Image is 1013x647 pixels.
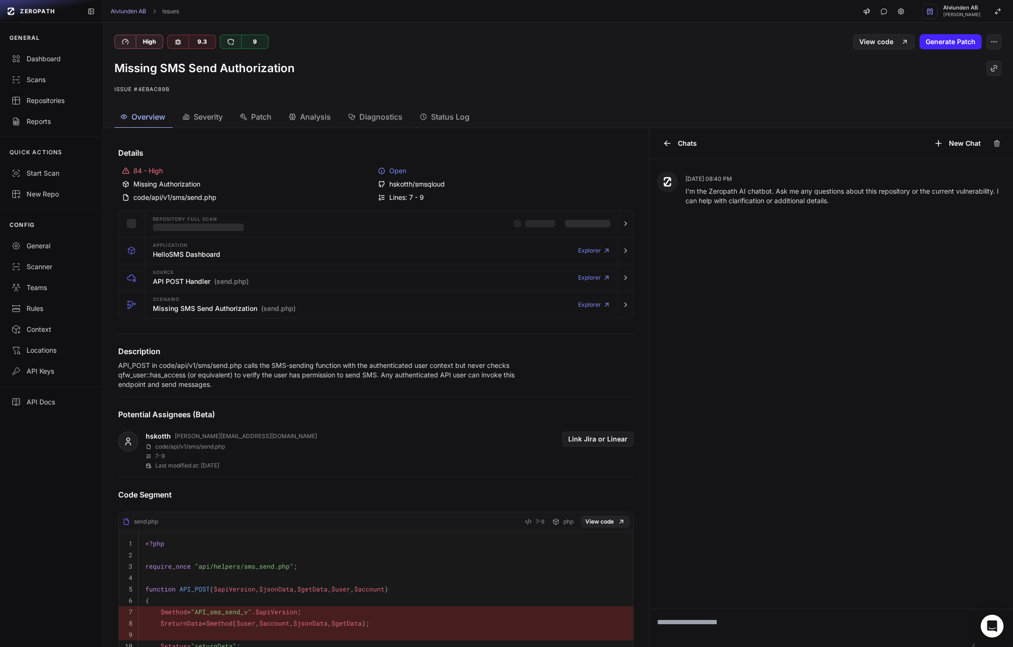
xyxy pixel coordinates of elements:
[11,325,91,334] div: Context
[297,585,328,593] span: $getData
[919,34,982,49] button: Generate Patch
[145,596,149,605] code: {
[9,149,63,156] p: QUICK ACTIONS
[981,615,1004,638] div: Open Intercom Messenger
[11,117,91,126] div: Reports
[331,619,362,628] span: $getData
[195,562,293,571] span: "api/helpers/sms_send.php"
[122,179,374,189] div: Missing Authorization
[122,193,374,202] div: code/api/v1/sms/send.php
[155,452,165,460] p: 7 - 9
[145,585,176,593] span: function
[191,608,252,616] span: "API_sms_send_v"
[118,489,634,500] h4: Code Segment
[119,210,633,237] button: Repository Full scan
[145,608,301,616] code: = . ;
[354,585,385,593] span: $account
[111,8,179,15] nav: breadcrumb
[114,84,1002,95] p: Issue #4ebac89b
[685,187,1006,206] p: I'm the Zeropath AI chatbot. Ask me any questions about this repository or the current vulnerabil...
[162,8,179,15] a: Issues
[378,166,630,176] div: Open
[9,221,35,229] p: CONFIG
[11,346,91,355] div: Locations
[581,516,629,527] a: View code
[359,111,403,122] span: Diagnostics
[11,397,91,407] div: API Docs
[11,169,91,178] div: Start Scan
[11,189,91,199] div: New Repo
[153,250,220,259] h3: HelloSMS Dashboard
[578,295,610,314] a: Explorer
[188,35,216,48] div: 9.3
[119,264,633,291] button: Source API POST Handler (send.php) Explorer
[119,291,633,318] button: Scenario Missing SMS Send Authorization (send.php) Explorer
[11,241,91,251] div: General
[943,5,981,10] span: Alvlunden AB
[331,585,350,593] span: $user
[11,283,91,292] div: Teams
[122,518,158,525] div: send.php
[118,409,634,420] h4: Potential Assignees (Beta)
[11,262,91,272] div: Scanner
[11,54,91,64] div: Dashboard
[255,608,297,616] span: $apiVersion
[378,179,630,189] div: hskotth/smsqloud
[175,432,317,440] p: [PERSON_NAME][EMAIL_ADDRESS][DOMAIN_NAME]
[943,12,981,17] span: [PERSON_NAME]
[151,8,158,15] svg: chevron right,
[145,562,191,571] span: require_once
[259,585,293,593] span: $jsonData
[155,462,219,469] p: Last modified at: [DATE]
[657,136,703,151] button: Chats
[214,585,255,593] span: $apiVersion
[145,539,164,548] span: <?php
[146,431,171,441] a: hskotth
[11,304,91,313] div: Rules
[20,8,55,15] span: ZEROPATH
[129,585,132,593] code: 5
[111,8,146,15] a: Alvlunden AB
[153,277,249,286] h3: API POST Handler
[129,596,132,605] code: 6
[11,366,91,376] div: API Keys
[293,619,328,628] span: $jsonData
[9,34,40,42] p: GENERAL
[145,585,388,593] span: ( )
[853,34,915,49] a: View code
[261,304,296,313] span: (send.php)
[129,573,132,582] code: 4
[578,268,610,287] a: Explorer
[214,277,249,286] span: (send.php)
[241,35,268,48] div: 9
[118,346,634,357] h4: Description
[663,177,672,187] img: Zeropath AI
[928,136,986,151] button: New Chat
[236,619,255,628] span: $user
[562,431,634,447] button: Link Jira or Linear
[129,562,132,571] code: 3
[129,619,132,628] code: 8
[129,608,132,616] code: 7
[160,619,202,628] span: $returnData
[251,111,272,122] span: Patch
[114,61,295,76] h1: Missing SMS Send Authorization
[118,361,544,389] p: API_POST in code/api/v1/sms/send.php calls the SMS-sending function with the authenticated user c...
[11,96,91,105] div: Repositories
[153,304,296,313] h3: Missing SMS Send Authorization
[194,111,223,122] span: Severity
[122,166,374,176] div: 84 - High
[136,35,163,48] div: High
[145,619,369,628] code: = ( , , , );
[378,193,630,202] div: Lines: 7 - 9
[153,217,217,222] span: Repository Full scan
[563,518,573,525] span: php
[129,539,132,548] code: 1
[536,516,544,527] span: 7-9
[206,619,233,628] span: $method
[160,608,187,616] span: $method
[685,175,1006,183] p: [DATE] 08:40 PM
[119,237,633,264] button: Application HelloSMS Dashboard Explorer
[118,147,634,159] h4: Details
